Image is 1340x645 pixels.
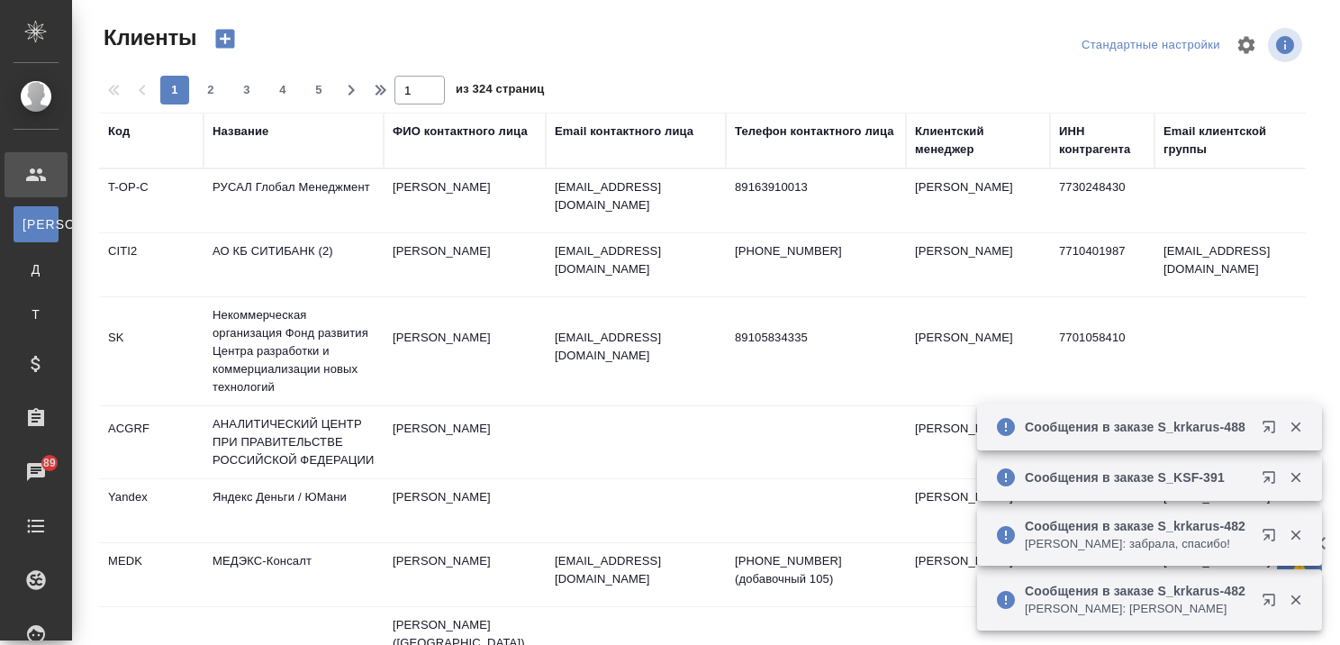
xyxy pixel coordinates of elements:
[14,251,59,287] a: Д
[384,320,546,383] td: [PERSON_NAME]
[906,543,1050,606] td: [PERSON_NAME]
[555,552,717,588] p: [EMAIL_ADDRESS][DOMAIN_NAME]
[1050,169,1154,232] td: 7730248430
[906,411,1050,474] td: [PERSON_NAME]
[23,215,50,233] span: [PERSON_NAME]
[906,320,1050,383] td: [PERSON_NAME]
[99,169,204,232] td: T-OP-C
[1154,233,1317,296] td: [EMAIL_ADDRESS][DOMAIN_NAME]
[99,233,204,296] td: CITI2
[204,297,384,405] td: Некоммерческая организация Фонд развития Центра разработки и коммерциализации новых технологий
[1251,582,1294,625] button: Открыть в новой вкладке
[915,123,1041,159] div: Клиентский менеджер
[1251,517,1294,560] button: Открыть в новой вкладке
[1268,28,1306,62] span: Посмотреть информацию
[204,406,384,478] td: АНАЛИТИЧЕСКИЙ ЦЕНТР ПРИ ПРАВИТЕЛЬСТВЕ РОССИЙСКОЙ ФЕДЕРАЦИИ
[735,329,897,347] p: 89105834335
[1025,517,1250,535] p: Сообщения в заказе S_krkarus-482
[1277,527,1314,543] button: Закрыть
[1251,409,1294,452] button: Открыть в новой вкладке
[735,242,897,260] p: [PHONE_NUMBER]
[1025,418,1250,436] p: Сообщения в заказе S_krkarus-488
[384,169,546,232] td: [PERSON_NAME]
[99,479,204,542] td: Yandex
[1025,535,1250,553] p: [PERSON_NAME]: забрала, спасибо!
[384,543,546,606] td: [PERSON_NAME]
[906,233,1050,296] td: [PERSON_NAME]
[384,233,546,296] td: [PERSON_NAME]
[384,411,546,474] td: [PERSON_NAME]
[384,479,546,542] td: [PERSON_NAME]
[204,23,247,54] button: Создать
[14,296,59,332] a: Т
[232,76,261,104] button: 3
[555,329,717,365] p: [EMAIL_ADDRESS][DOMAIN_NAME]
[555,242,717,278] p: [EMAIL_ADDRESS][DOMAIN_NAME]
[32,454,67,472] span: 89
[268,76,297,104] button: 4
[1251,459,1294,503] button: Открыть в новой вкладке
[304,81,333,99] span: 5
[99,23,196,52] span: Клиенты
[204,169,384,232] td: РУСАЛ Глобал Менеджмент
[99,320,204,383] td: SK
[204,233,384,296] td: АО КБ СИТИБАНК (2)
[304,76,333,104] button: 5
[213,123,268,141] div: Название
[268,81,297,99] span: 4
[232,81,261,99] span: 3
[1277,592,1314,608] button: Закрыть
[735,552,897,588] p: [PHONE_NUMBER] (добавочный 105)
[393,123,528,141] div: ФИО контактного лица
[1163,123,1308,159] div: Email клиентской группы
[735,123,894,141] div: Телефон контактного лица
[196,76,225,104] button: 2
[108,123,130,141] div: Код
[1025,582,1250,600] p: Сообщения в заказе S_krkarus-482
[555,178,717,214] p: [EMAIL_ADDRESS][DOMAIN_NAME]
[1025,600,1250,618] p: [PERSON_NAME]: [PERSON_NAME]
[204,543,384,606] td: МЕДЭКС-Консалт
[23,260,50,278] span: Д
[906,169,1050,232] td: [PERSON_NAME]
[1050,233,1154,296] td: 7710401987
[1025,468,1250,486] p: Сообщения в заказе S_KSF-391
[1277,469,1314,486] button: Закрыть
[99,543,204,606] td: MEDK
[14,206,59,242] a: [PERSON_NAME]
[204,479,384,542] td: Яндекс Деньги / ЮМани
[196,81,225,99] span: 2
[735,178,897,196] p: 89163910013
[1050,320,1154,383] td: 7701058410
[1077,32,1225,59] div: split button
[23,305,50,323] span: Т
[1059,123,1145,159] div: ИНН контрагента
[99,411,204,474] td: ACGRF
[906,479,1050,542] td: [PERSON_NAME]
[1225,23,1268,67] span: Настроить таблицу
[456,78,544,104] span: из 324 страниц
[1277,419,1314,435] button: Закрыть
[5,450,68,495] a: 89
[555,123,693,141] div: Email контактного лица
